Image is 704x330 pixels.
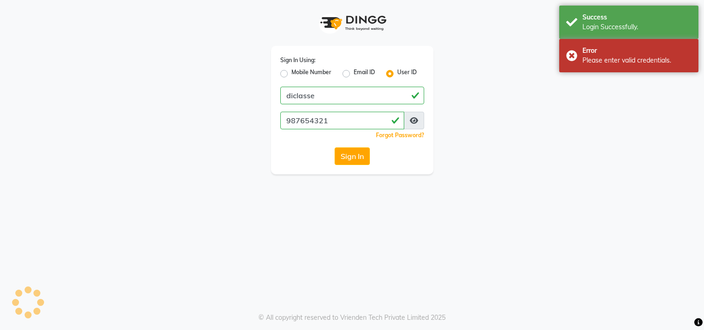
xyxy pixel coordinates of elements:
[582,13,691,22] div: Success
[582,22,691,32] div: Login Successfully.
[291,68,331,79] label: Mobile Number
[354,68,375,79] label: Email ID
[280,87,424,104] input: Username
[397,68,417,79] label: User ID
[280,56,316,64] label: Sign In Using:
[582,56,691,65] div: Please enter valid credentials.
[376,132,424,139] a: Forgot Password?
[280,112,404,129] input: Username
[315,9,389,37] img: logo1.svg
[582,46,691,56] div: Error
[335,147,370,165] button: Sign In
